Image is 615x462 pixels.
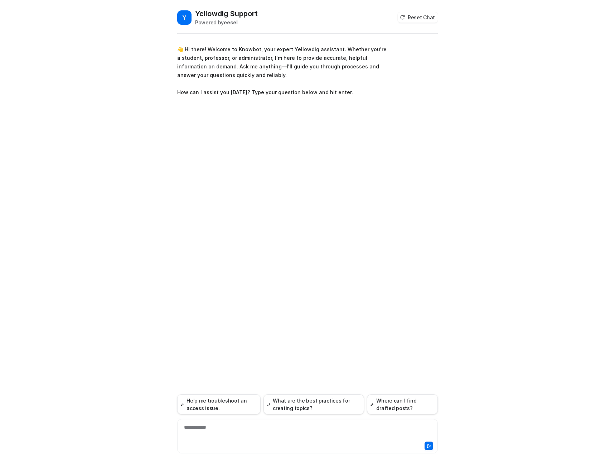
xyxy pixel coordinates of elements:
[195,19,258,26] div: Powered by
[177,10,192,25] span: Y
[263,394,364,414] button: What are the best practices for creating topics?
[177,394,261,414] button: Help me troubleshoot an access issue.
[195,9,258,19] h2: Yellowdig Support
[177,45,387,97] p: 👋 Hi there! Welcome to Knowbot, your expert Yellowdig assistant. Whether you're a student, profes...
[224,19,238,25] b: eesel
[367,394,438,414] button: Where can I find drafted posts?
[398,12,438,23] button: Reset Chat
